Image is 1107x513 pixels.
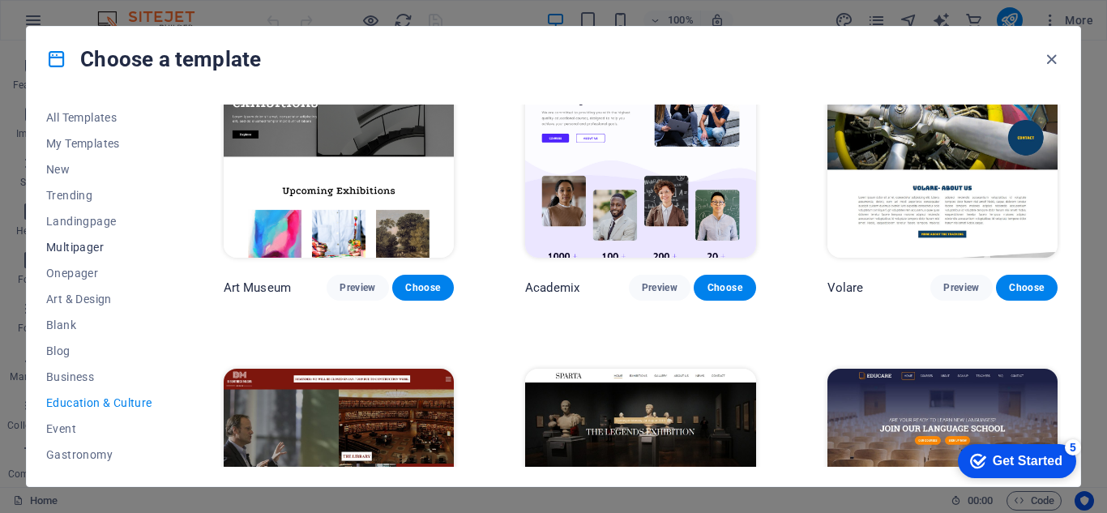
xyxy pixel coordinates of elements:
[642,281,677,294] span: Preview
[46,137,152,150] span: My Templates
[46,46,261,72] h4: Choose a template
[629,275,690,301] button: Preview
[46,241,152,254] span: Multipager
[525,45,755,258] img: Academix
[392,275,454,301] button: Choose
[46,338,152,364] button: Blog
[46,208,152,234] button: Landingpage
[224,45,454,258] img: Art Museum
[46,163,152,176] span: New
[46,105,152,130] button: All Templates
[46,448,152,461] span: Gastronomy
[46,390,152,416] button: Education & Culture
[46,396,152,409] span: Education & Culture
[46,286,152,312] button: Art & Design
[46,111,152,124] span: All Templates
[958,13,1029,41] div: For Rent
[46,156,152,182] button: New
[827,45,1058,258] img: Volare
[340,281,375,294] span: Preview
[930,275,992,301] button: Preview
[405,281,441,294] span: Choose
[224,280,291,296] p: Art Museum
[46,182,152,208] button: Trending
[44,18,113,32] div: Get Started
[46,215,152,228] span: Landingpage
[827,280,864,296] p: Volare
[46,293,152,306] span: Art & Design
[327,275,388,301] button: Preview
[943,281,979,294] span: Preview
[46,344,152,357] span: Blog
[707,281,742,294] span: Choose
[46,234,152,260] button: Multipager
[1009,281,1045,294] span: Choose
[46,189,152,202] span: Trending
[46,130,152,156] button: My Templates
[46,370,152,383] span: Business
[694,275,755,301] button: Choose
[6,6,114,20] a: Skip to main content
[46,312,152,338] button: Blank
[46,267,152,280] span: Onepager
[46,260,152,286] button: Onepager
[525,280,579,296] p: Academix
[46,416,152,442] button: Event
[116,3,132,19] div: 5
[46,318,152,331] span: Blank
[46,364,152,390] button: Business
[9,8,127,42] div: Get Started 5 items remaining, 0% complete
[46,422,152,435] span: Event
[46,442,152,468] button: Gastronomy
[996,275,1058,301] button: Choose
